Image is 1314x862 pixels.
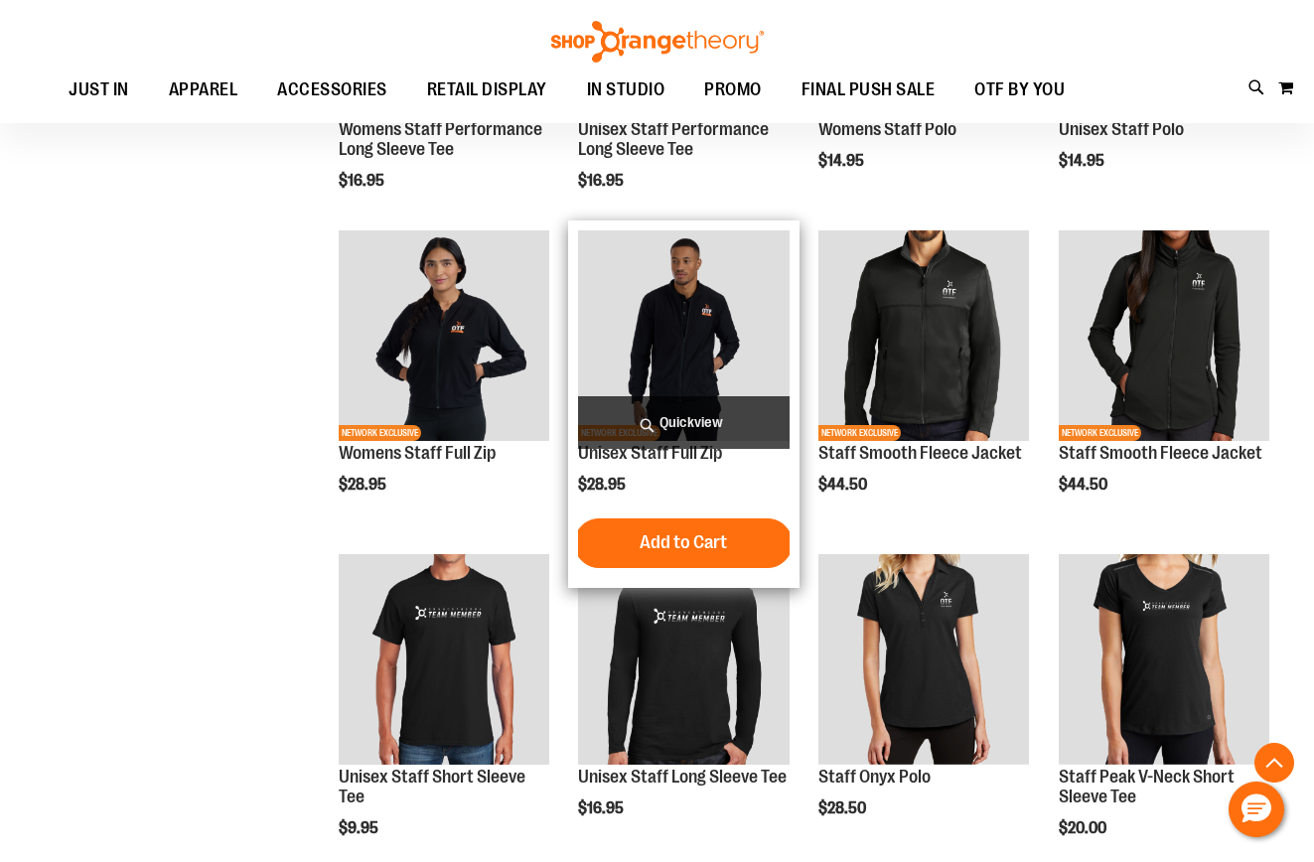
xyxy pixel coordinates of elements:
[339,119,542,159] a: Womens Staff Performance Long Sleeve Tee
[574,518,793,568] button: Add to Cart
[818,152,867,170] span: $14.95
[339,443,496,463] a: Womens Staff Full Zip
[578,767,787,787] a: Unisex Staff Long Sleeve Tee
[818,554,1029,768] a: Product image for Onyx Polo
[578,396,789,449] a: Quickview
[1059,554,1269,768] a: Product image for Peak V-Neck Short Sleeve Tee
[974,68,1065,112] span: OTF BY YOU
[339,554,549,768] a: Product image for Unisex Short Sleeve T-Shirt
[1059,230,1269,444] a: Product image for Smooth Fleece JacketNETWORK EXCLUSIVE
[1059,152,1107,170] span: $14.95
[578,230,789,441] img: Unisex Staff Full Zip
[578,799,627,817] span: $16.95
[339,819,381,837] span: $9.95
[578,230,789,444] a: Unisex Staff Full ZipNETWORK EXCLUSIVE
[257,68,407,113] a: ACCESSORIES
[818,476,870,494] span: $44.50
[548,21,767,63] img: Shop Orangetheory
[578,172,627,190] span: $16.95
[808,220,1039,544] div: product
[818,554,1029,765] img: Product image for Onyx Polo
[1059,767,1235,806] a: Staff Peak V-Neck Short Sleeve Tee
[567,68,685,112] a: IN STUDIO
[149,68,258,113] a: APPAREL
[1059,119,1184,139] a: Unisex Staff Polo
[818,799,869,817] span: $28.50
[169,68,238,112] span: APPAREL
[339,230,549,444] a: Womens Staff Full ZipNETWORK EXCLUSIVE
[578,443,722,463] a: Unisex Staff Full Zip
[818,230,1029,441] img: Product image for Smooth Fleece Jacket
[578,554,789,768] a: Product image for Unisex Long Sleeve T-Shirt
[818,443,1022,463] a: Staff Smooth Fleece Jacket
[587,68,665,112] span: IN STUDIO
[339,554,549,765] img: Product image for Unisex Short Sleeve T-Shirt
[704,68,762,112] span: PROMO
[1059,476,1110,494] span: $44.50
[1229,782,1284,837] button: Hello, have a question? Let’s chat.
[802,68,936,112] span: FINAL PUSH SALE
[578,554,789,765] img: Product image for Unisex Long Sleeve T-Shirt
[1254,743,1294,783] button: Back To Top
[818,119,956,139] a: Womens Staff Polo
[684,68,782,113] a: PROMO
[1059,230,1269,441] img: Product image for Smooth Fleece Jacket
[818,767,931,787] a: Staff Onyx Polo
[568,220,799,588] div: product
[954,68,1085,113] a: OTF BY YOU
[329,220,559,544] div: product
[578,476,629,494] span: $28.95
[818,425,901,441] span: NETWORK EXCLUSIVE
[1059,819,1109,837] span: $20.00
[640,531,727,553] span: Add to Cart
[427,68,547,112] span: RETAIL DISPLAY
[339,476,389,494] span: $28.95
[277,68,387,112] span: ACCESSORIES
[782,68,955,113] a: FINAL PUSH SALE
[1049,220,1279,544] div: product
[1059,554,1269,765] img: Product image for Peak V-Neck Short Sleeve Tee
[578,119,769,159] a: Unisex Staff Performance Long Sleeve Tee
[339,230,549,441] img: Womens Staff Full Zip
[407,68,567,113] a: RETAIL DISPLAY
[1059,425,1141,441] span: NETWORK EXCLUSIVE
[339,172,387,190] span: $16.95
[69,68,129,112] span: JUST IN
[1059,443,1262,463] a: Staff Smooth Fleece Jacket
[339,425,421,441] span: NETWORK EXCLUSIVE
[339,767,525,806] a: Unisex Staff Short Sleeve Tee
[818,230,1029,444] a: Product image for Smooth Fleece JacketNETWORK EXCLUSIVE
[49,68,149,113] a: JUST IN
